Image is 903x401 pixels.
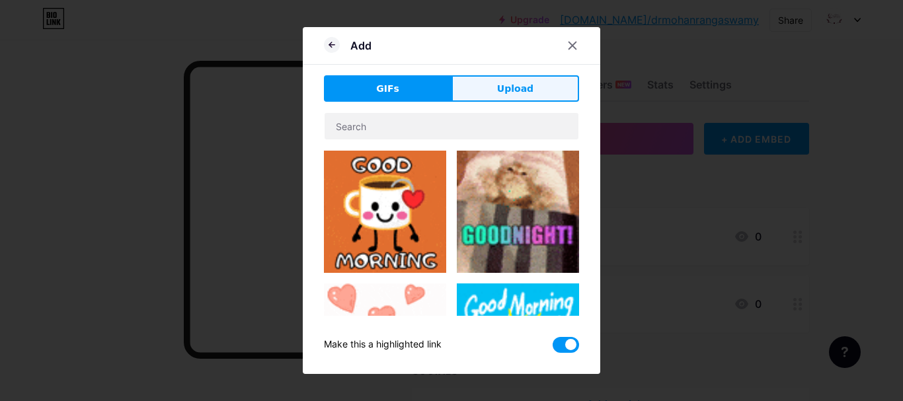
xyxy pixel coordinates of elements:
[497,82,533,96] span: Upload
[324,337,442,353] div: Make this a highlighted link
[451,75,579,102] button: Upload
[350,38,372,54] div: Add
[324,75,451,102] button: GIFs
[324,151,446,273] img: Gihpy
[376,82,399,96] span: GIFs
[457,151,579,273] img: Gihpy
[325,113,578,139] input: Search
